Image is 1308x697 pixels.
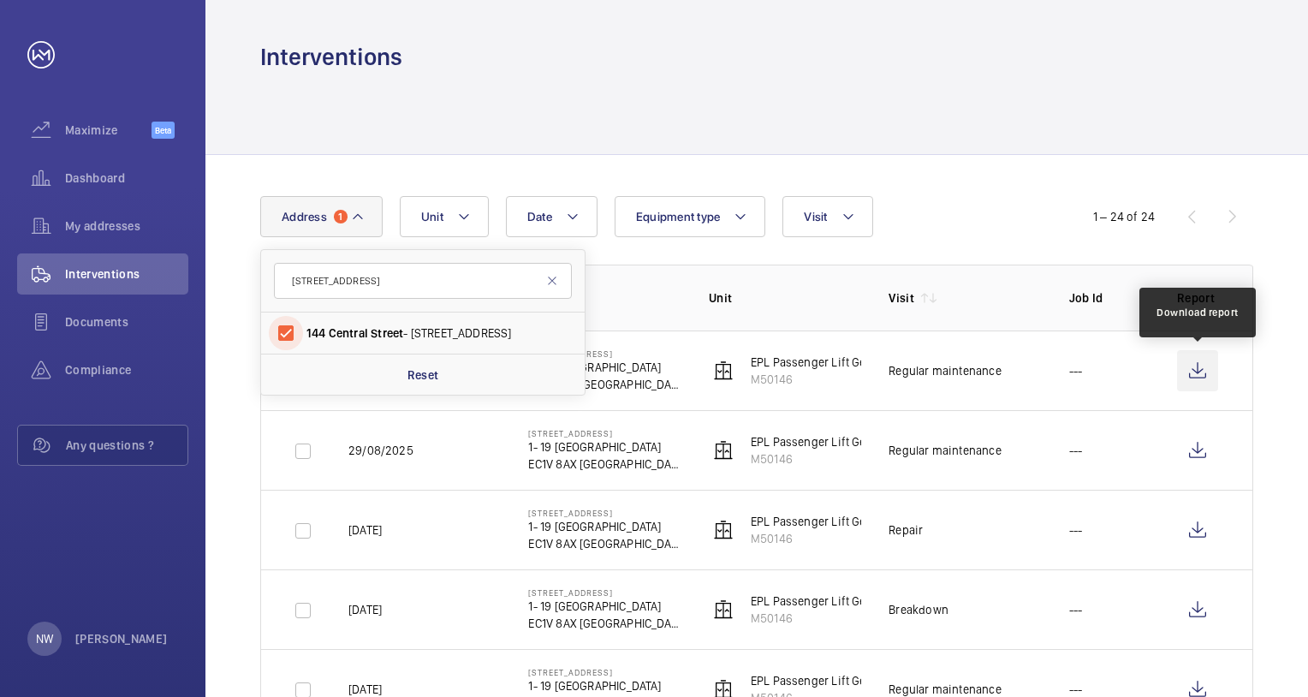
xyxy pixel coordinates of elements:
p: --- [1069,521,1083,539]
span: Maximize [65,122,152,139]
span: Central [329,326,368,340]
p: 1- 19 [GEOGRAPHIC_DATA] [528,598,681,615]
div: Breakdown [889,601,948,618]
span: Interventions [65,265,188,283]
button: Equipment type [615,196,766,237]
button: Unit [400,196,489,237]
p: [DATE] [348,601,382,618]
span: Documents [65,313,188,331]
p: EPL Passenger Lift Gen 2 [751,513,883,530]
h1: Interventions [260,41,402,73]
p: [STREET_ADDRESS] [528,428,681,438]
p: M50146 [751,450,883,468]
p: 29/08/2025 [348,442,413,459]
p: Job Id [1069,289,1150,307]
p: 1- 19 [GEOGRAPHIC_DATA] [528,677,681,694]
img: elevator.svg [713,520,734,540]
span: Beta [152,122,175,139]
p: [STREET_ADDRESS] [528,667,681,677]
span: Compliance [65,361,188,378]
span: Date [527,210,552,223]
p: Reset [407,366,439,384]
span: Address [282,210,327,223]
p: EPL Passenger Lift Gen 2 [751,433,883,450]
img: elevator.svg [713,360,734,381]
p: NW [36,630,53,647]
button: Visit [782,196,872,237]
p: --- [1069,442,1083,459]
div: Download report [1156,305,1239,320]
span: - [STREET_ADDRESS] [306,325,542,342]
p: Unit [709,289,861,307]
p: M50146 [751,610,883,627]
span: Equipment type [636,210,721,223]
p: EC1V 8AX [GEOGRAPHIC_DATA] [528,615,681,632]
span: Visit [804,210,827,223]
p: EPL Passenger Lift Gen 2 [751,354,883,371]
p: --- [1069,601,1083,618]
p: 1- 19 [GEOGRAPHIC_DATA] [528,359,681,376]
span: My addresses [65,217,188,235]
span: Dashboard [65,170,188,187]
p: 1- 19 [GEOGRAPHIC_DATA] [528,438,681,456]
div: Regular maintenance [889,362,1001,379]
p: [STREET_ADDRESS] [528,348,681,359]
p: EPL Passenger Lift Gen 2 [751,672,883,689]
button: Address1 [260,196,383,237]
button: Date [506,196,598,237]
p: [STREET_ADDRESS] [528,587,681,598]
p: [STREET_ADDRESS] [528,508,681,518]
div: Regular maintenance [889,442,1001,459]
img: elevator.svg [713,599,734,620]
p: EC1V 8AX [GEOGRAPHIC_DATA] [528,535,681,552]
p: EC1V 8AX [GEOGRAPHIC_DATA] [528,376,681,393]
p: 1- 19 [GEOGRAPHIC_DATA] [528,518,681,535]
p: Address [528,289,681,307]
p: --- [1069,362,1083,379]
span: Any questions ? [66,437,187,454]
p: EC1V 8AX [GEOGRAPHIC_DATA] [528,456,681,473]
p: [DATE] [348,521,382,539]
div: Repair [889,521,923,539]
p: [PERSON_NAME] [75,630,168,647]
span: Unit [421,210,443,223]
span: Street [371,326,403,340]
p: Visit [889,289,914,307]
p: M50146 [751,530,883,547]
span: 144 [306,326,326,340]
p: M50146 [751,371,883,388]
span: 1 [334,210,348,223]
div: 1 – 24 of 24 [1093,208,1155,225]
input: Search by address [274,263,572,299]
img: elevator.svg [713,440,734,461]
p: EPL Passenger Lift Gen 2 [751,593,883,610]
